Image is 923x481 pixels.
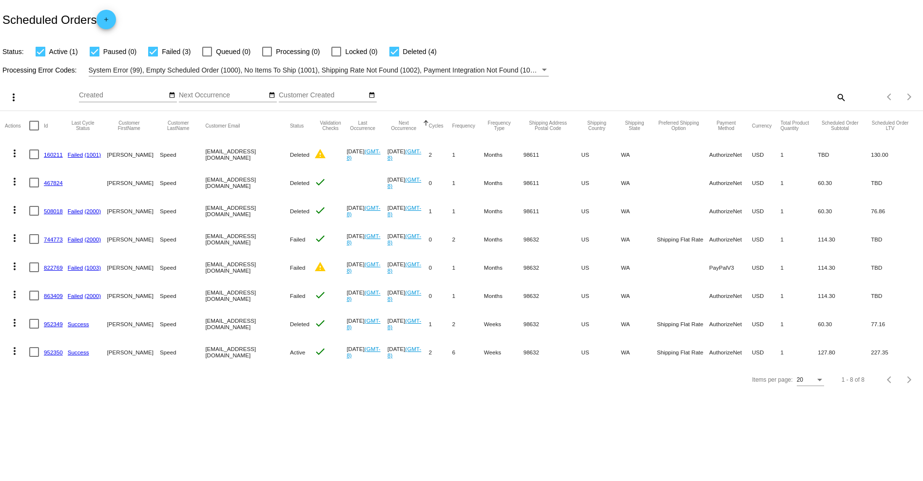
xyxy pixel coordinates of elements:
span: Paused (0) [103,46,136,57]
mat-cell: 1 [781,168,818,197]
mat-cell: [EMAIL_ADDRESS][DOMAIN_NAME] [205,281,290,310]
input: Customer Created [279,92,366,99]
button: Next page [900,87,919,107]
span: Active [290,349,306,355]
mat-cell: 76.86 [871,197,918,225]
mat-cell: USD [752,310,781,338]
mat-select: Items per page: [797,377,824,384]
mat-icon: check [314,233,326,244]
mat-cell: WA [621,310,657,338]
mat-cell: AuthorizeNet [709,140,752,168]
mat-cell: Weeks [484,338,523,366]
mat-cell: [PERSON_NAME] [107,310,160,338]
span: Deleted [290,208,309,214]
mat-cell: Shipping Flat Rate [657,225,709,253]
a: 952349 [44,321,63,327]
mat-cell: Months [484,140,523,168]
mat-cell: Speed [160,253,205,281]
mat-cell: WA [621,281,657,310]
mat-cell: Speed [160,310,205,338]
mat-cell: AuthorizeNet [709,310,752,338]
button: Change sorting for Subtotal [818,120,862,131]
mat-cell: [EMAIL_ADDRESS][DOMAIN_NAME] [205,338,290,366]
mat-cell: WA [621,225,657,253]
mat-icon: date_range [269,92,275,99]
mat-cell: [EMAIL_ADDRESS][DOMAIN_NAME] [205,310,290,338]
mat-cell: 0 [429,253,452,281]
button: Change sorting for CustomerFirstName [107,120,152,131]
mat-cell: [PERSON_NAME] [107,168,160,197]
a: (GMT-8) [387,233,421,245]
mat-cell: AuthorizeNet [709,225,752,253]
a: (GMT-8) [346,289,380,302]
mat-cell: 0 [429,225,452,253]
mat-cell: TBD [871,253,918,281]
mat-cell: 0 [429,168,452,197]
mat-cell: USD [752,253,781,281]
mat-cell: TBD [818,140,871,168]
mat-cell: 98611 [523,168,581,197]
mat-cell: [DATE] [346,225,387,253]
mat-cell: WA [621,168,657,197]
mat-cell: [DATE] [346,338,387,366]
mat-cell: 60.30 [818,168,871,197]
mat-cell: [PERSON_NAME] [107,140,160,168]
mat-header-cell: Validation Checks [314,111,346,140]
mat-cell: 114.30 [818,253,871,281]
mat-cell: AuthorizeNet [709,281,752,310]
mat-cell: 227.35 [871,338,918,366]
mat-cell: WA [621,338,657,366]
a: (GMT-8) [387,261,421,274]
button: Change sorting for Frequency [452,123,475,129]
a: (1001) [85,151,101,158]
button: Change sorting for FrequencyType [484,120,515,131]
mat-cell: 2 [429,140,452,168]
mat-icon: more_vert [9,176,20,187]
mat-cell: US [581,225,621,253]
button: Change sorting for ShippingCountry [581,120,612,131]
mat-cell: Speed [160,338,205,366]
mat-icon: more_vert [8,92,19,103]
mat-cell: 60.30 [818,310,871,338]
h2: Scheduled Orders [2,10,116,29]
a: Failed [68,264,83,271]
mat-cell: Speed [160,140,205,168]
mat-header-cell: Total Product Quantity [781,111,818,140]
span: 20 [797,376,803,383]
button: Change sorting for CurrencyIso [752,123,772,129]
span: Deleted (4) [403,46,437,57]
mat-icon: check [314,346,326,357]
mat-icon: check [314,289,326,301]
mat-icon: warning [314,261,326,273]
a: (GMT-8) [387,346,421,358]
mat-cell: [DATE] [346,281,387,310]
a: Failed [68,293,83,299]
mat-cell: AuthorizeNet [709,197,752,225]
mat-cell: [PERSON_NAME] [107,225,160,253]
mat-cell: 1 [452,281,484,310]
mat-cell: TBD [871,281,918,310]
mat-cell: TBD [871,225,918,253]
button: Change sorting for CustomerLastName [160,120,196,131]
mat-cell: [DATE] [346,197,387,225]
mat-cell: US [581,338,621,366]
button: Change sorting for PreferredShippingOption [657,120,700,131]
mat-icon: more_vert [9,345,20,357]
span: Failed [290,293,306,299]
mat-header-cell: Actions [5,111,29,140]
mat-select: Filter by Processing Error Codes [89,64,549,76]
span: Status: [2,48,24,55]
span: Failed [290,236,306,242]
a: 952350 [44,349,63,355]
mat-cell: 1 [452,140,484,168]
mat-cell: USD [752,197,781,225]
mat-cell: Speed [160,281,205,310]
mat-cell: 98632 [523,225,581,253]
button: Change sorting for Id [44,123,48,129]
a: Failed [68,236,83,242]
mat-cell: Speed [160,168,205,197]
mat-cell: US [581,168,621,197]
mat-cell: WA [621,140,657,168]
button: Change sorting for Cycles [429,123,443,129]
mat-cell: 2 [452,310,484,338]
